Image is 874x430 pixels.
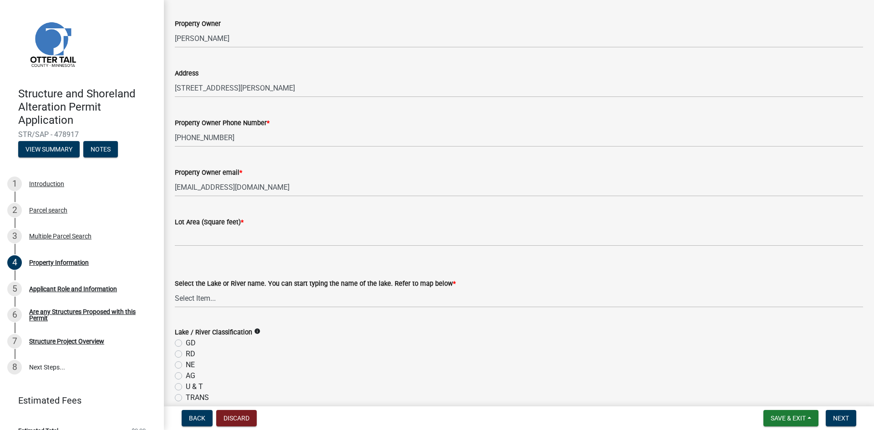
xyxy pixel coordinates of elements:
h4: Structure and Shoreland Alteration Permit Application [18,87,157,126]
div: 1 [7,177,22,191]
label: GD [186,338,196,349]
span: STR/SAP - 478917 [18,130,146,139]
label: Lot Area (Square feet) [175,219,244,226]
div: Are any Structures Proposed with this Permit [29,309,149,321]
div: 6 [7,308,22,322]
label: TRANS [186,392,209,403]
wm-modal-confirm: Summary [18,147,80,154]
wm-modal-confirm: Notes [83,147,118,154]
div: 2 [7,203,22,218]
button: Discard [216,410,257,426]
div: Multiple Parcel Search [29,233,91,239]
div: 8 [7,360,22,374]
label: Property Owner email [175,170,242,176]
a: Estimated Fees [7,391,149,410]
i: info [254,328,260,334]
div: Structure Project Overview [29,338,104,344]
label: Address [175,71,198,77]
img: Otter Tail County, Minnesota [18,10,86,78]
span: Next [833,415,849,422]
span: Back [189,415,205,422]
div: 5 [7,282,22,296]
label: U & T [186,381,203,392]
button: Back [182,410,213,426]
div: Parcel search [29,207,67,213]
button: Next [826,410,856,426]
div: 7 [7,334,22,349]
div: Property Information [29,259,89,266]
label: NE [186,359,195,370]
label: Property Owner [175,21,221,27]
div: Applicant Role and Information [29,286,117,292]
div: 3 [7,229,22,243]
div: 4 [7,255,22,270]
button: Save & Exit [763,410,818,426]
label: RD [186,349,195,359]
button: View Summary [18,141,80,157]
label: Lake / River Classification [175,329,252,336]
span: Save & Exit [771,415,806,422]
label: Property Owner Phone Number [175,120,269,126]
button: Notes [83,141,118,157]
label: Select the Lake or River name. You can start typing the name of the lake. Refer to map below [175,281,456,287]
label: AG [186,370,195,381]
div: Introduction [29,181,64,187]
